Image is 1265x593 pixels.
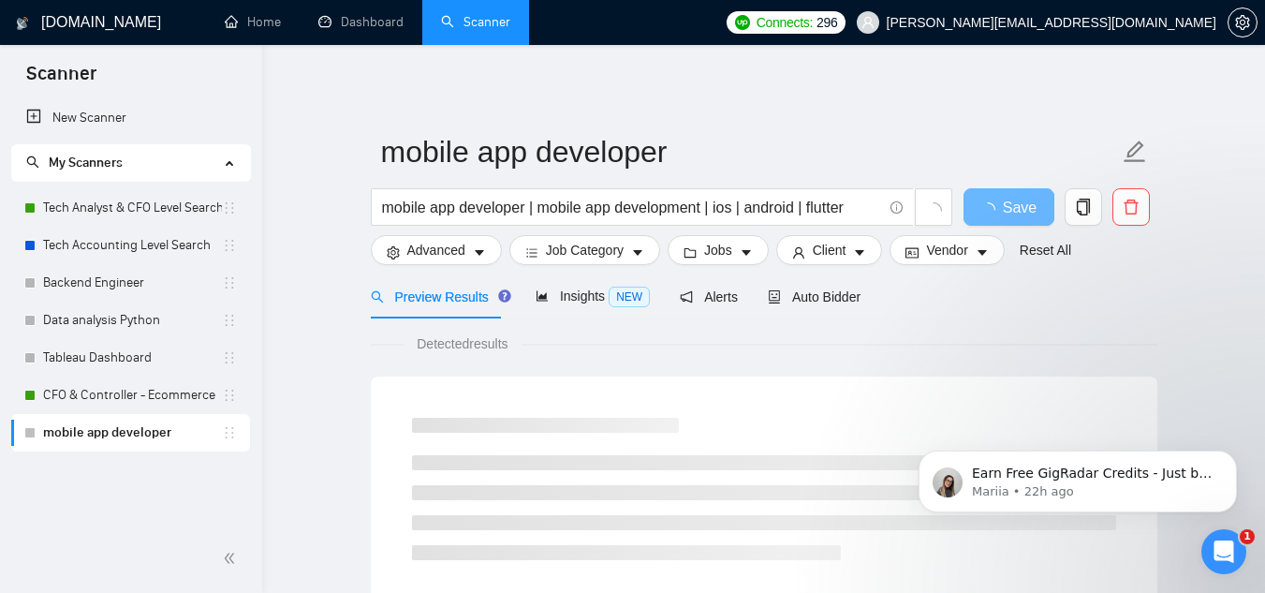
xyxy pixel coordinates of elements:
span: 1 [1240,529,1255,544]
a: setting [1228,15,1258,30]
span: holder [222,388,237,403]
span: double-left [223,549,242,568]
a: New Scanner [26,99,235,137]
button: barsJob Categorycaret-down [509,235,660,265]
span: delete [1113,199,1149,215]
a: Backend Engineer [43,264,222,302]
span: user [861,16,875,29]
span: caret-down [853,245,866,259]
span: My Scanners [26,155,123,170]
span: Connects: [757,12,813,33]
span: loading [925,202,942,219]
span: Job Category [546,240,624,260]
span: robot [768,290,781,304]
span: My Scanners [49,155,123,170]
span: info-circle [890,201,903,214]
a: searchScanner [441,14,510,30]
input: Search Freelance Jobs... [382,196,882,219]
span: holder [222,200,237,215]
span: caret-down [976,245,989,259]
li: Tableau Dashboard [11,339,250,377]
li: CFO & Controller - Ecommerce [11,377,250,414]
span: bars [525,245,538,259]
li: Tech Analyst & CFO Level Search [11,189,250,227]
span: Jobs [704,240,732,260]
span: copy [1066,199,1101,215]
span: caret-down [473,245,486,259]
span: Vendor [926,240,967,260]
span: holder [222,238,237,253]
span: NEW [609,287,650,307]
button: folderJobscaret-down [668,235,769,265]
span: setting [387,245,400,259]
a: Tech Analyst & CFO Level Search [43,189,222,227]
button: userClientcaret-down [776,235,883,265]
a: Tech Accounting Level Search [43,227,222,264]
span: Auto Bidder [768,289,860,304]
span: 296 [816,12,837,33]
span: idcard [905,245,919,259]
a: Data analysis Python [43,302,222,339]
span: setting [1228,15,1257,30]
span: user [792,245,805,259]
iframe: Intercom live chat [1201,529,1246,574]
input: Scanner name... [381,128,1119,175]
button: delete [1112,188,1150,226]
span: search [371,290,384,304]
img: upwork-logo.png [735,15,750,30]
span: holder [222,313,237,328]
li: Data analysis Python [11,302,250,339]
span: Save [1003,196,1037,219]
span: caret-down [740,245,753,259]
span: holder [222,425,237,440]
button: idcardVendorcaret-down [890,235,1004,265]
button: copy [1065,188,1102,226]
span: holder [222,275,237,290]
span: Preview Results [371,289,506,304]
span: Insights [536,289,650,304]
li: mobile app developer [11,414,250,452]
span: edit [1123,140,1147,164]
li: Backend Engineer [11,264,250,302]
li: New Scanner [11,99,250,137]
span: caret-down [631,245,644,259]
button: settingAdvancedcaret-down [371,235,502,265]
span: Client [813,240,846,260]
div: Tooltip anchor [496,288,513,304]
img: logo [16,8,29,38]
span: loading [980,202,1003,217]
span: Detected results [404,334,521,354]
span: folder [684,245,697,259]
iframe: Intercom notifications message [890,411,1265,542]
a: dashboardDashboard [318,14,404,30]
a: Tableau Dashboard [43,339,222,377]
a: CFO & Controller - Ecommerce [43,377,222,414]
a: mobile app developer [43,414,222,452]
span: search [26,156,39,169]
span: Alerts [680,289,738,304]
a: homeHome [225,14,281,30]
span: area-chart [536,289,549,303]
button: setting [1228,7,1258,37]
span: Scanner [11,60,111,99]
li: Tech Accounting Level Search [11,227,250,264]
span: Advanced [407,240,465,260]
button: Save [963,188,1054,226]
span: notification [680,290,693,304]
a: Reset All [1020,240,1071,260]
span: holder [222,350,237,365]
